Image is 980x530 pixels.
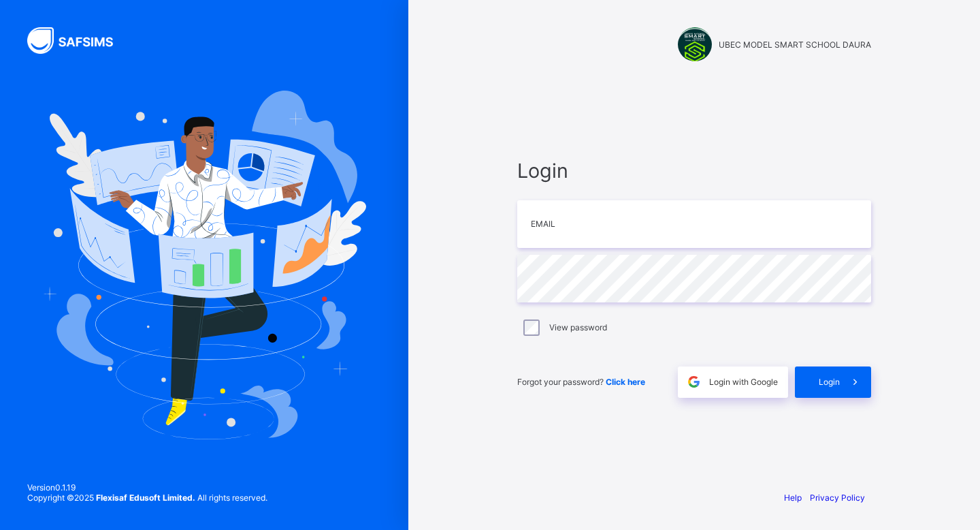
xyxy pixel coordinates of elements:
a: Privacy Policy [810,493,865,503]
span: Version 0.1.19 [27,482,267,493]
a: Click here [606,377,645,387]
img: SAFSIMS Logo [27,27,129,54]
a: Help [784,493,802,503]
span: Login [517,159,871,183]
span: Forgot your password? [517,377,645,387]
span: UBEC MODEL SMART SCHOOL DAURA [719,40,871,50]
strong: Flexisaf Edusoft Limited. [96,493,195,503]
img: Hero Image [42,91,366,439]
span: Login [819,377,840,387]
span: Copyright © 2025 All rights reserved. [27,493,267,503]
span: Login with Google [709,377,778,387]
label: View password [549,322,607,332]
img: google.396cfc9801f0270233282035f929180a.svg [686,374,702,390]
